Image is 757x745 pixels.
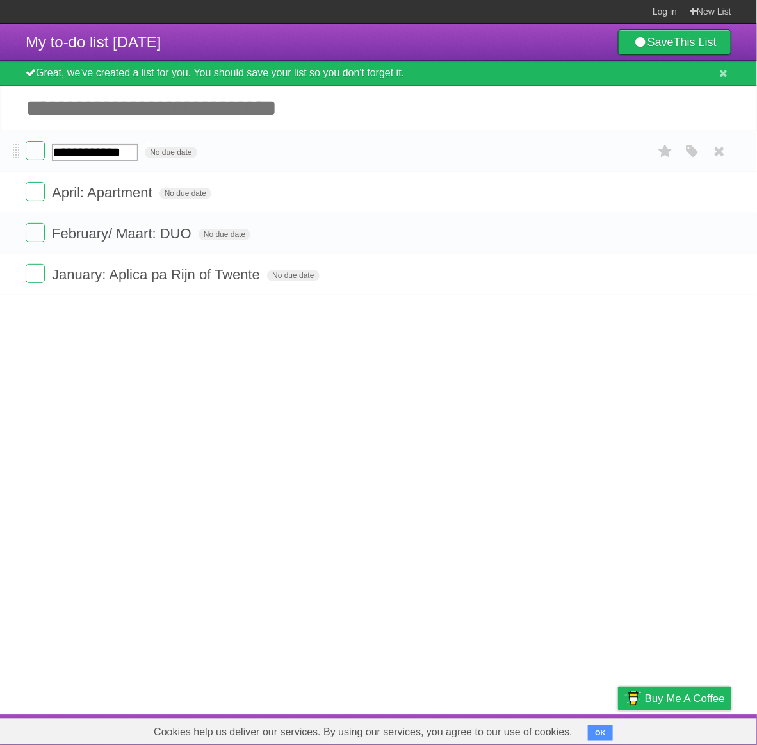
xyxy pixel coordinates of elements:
[52,266,263,282] span: January: Aplica pa Rijn of Twente
[624,687,642,709] img: Buy me a coffee
[26,33,161,51] span: My to-do list [DATE]
[448,717,475,742] a: About
[618,29,731,55] a: SaveThis List
[52,225,195,242] span: February/ Maart: DUO
[674,36,717,49] b: This List
[558,717,586,742] a: Terms
[618,687,731,710] a: Buy me a coffee
[490,717,542,742] a: Developers
[199,229,250,240] span: No due date
[588,725,613,741] button: OK
[52,184,156,201] span: April: Apartment
[601,717,635,742] a: Privacy
[145,147,197,158] span: No due date
[26,141,45,160] label: Done
[26,182,45,201] label: Done
[26,223,45,242] label: Done
[267,270,319,281] span: No due date
[26,264,45,283] label: Done
[159,188,211,199] span: No due date
[653,141,678,162] label: Star task
[651,717,731,742] a: Suggest a feature
[141,719,585,745] span: Cookies help us deliver our services. By using our services, you agree to our use of cookies.
[645,687,725,710] span: Buy me a coffee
